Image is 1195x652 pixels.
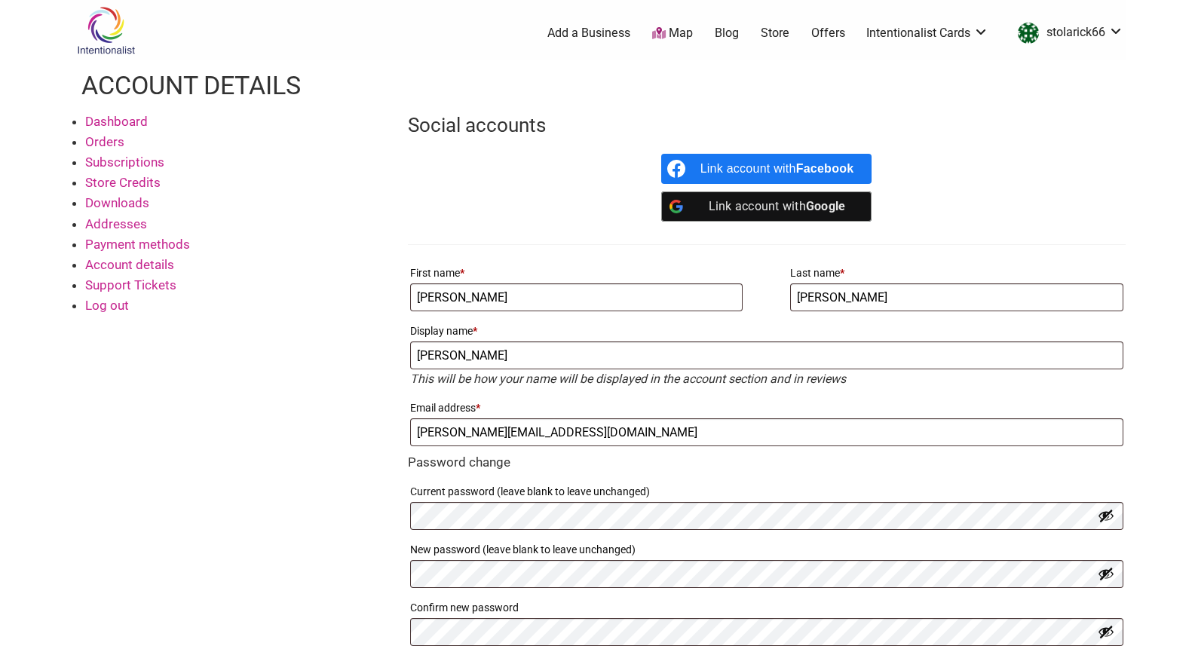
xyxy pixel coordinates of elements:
[85,155,164,170] a: Subscriptions
[806,199,846,213] b: Google
[700,154,854,184] div: Link account with
[661,154,872,184] a: Link account with <b>Facebook</b>
[661,191,872,222] a: Link account with <b>Google</b>
[811,25,845,41] a: Offers
[85,257,174,272] a: Account details
[85,195,149,210] a: Downloads
[410,372,846,386] em: This will be how your name will be displayed in the account section and in reviews
[81,68,301,104] h1: Account details
[85,298,129,313] a: Log out
[408,112,1126,139] h3: Social accounts
[715,25,739,41] a: Blog
[410,320,1123,341] label: Display name
[1098,623,1114,640] button: Show password
[85,175,161,190] a: Store Credits
[1010,20,1123,47] a: stolarick66
[796,162,854,175] b: Facebook
[410,262,743,283] label: First name
[410,397,1123,418] label: Email address
[547,25,630,41] a: Add a Business
[85,216,147,231] a: Addresses
[70,6,142,55] img: Intentionalist
[85,114,148,129] a: Dashboard
[410,597,1123,618] label: Confirm new password
[652,25,693,42] a: Map
[410,481,1123,502] label: Current password (leave blank to leave unchanged)
[1098,507,1114,524] button: Show password
[85,237,190,252] a: Payment methods
[85,134,124,149] a: Orders
[408,453,510,473] legend: Password change
[1098,565,1114,582] button: Show password
[761,25,789,41] a: Store
[700,191,854,222] div: Link account with
[410,539,1123,560] label: New password (leave blank to leave unchanged)
[866,25,988,41] a: Intentionalist Cards
[85,277,176,292] a: Support Tickets
[790,262,1123,283] label: Last name
[70,112,387,329] nav: Account pages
